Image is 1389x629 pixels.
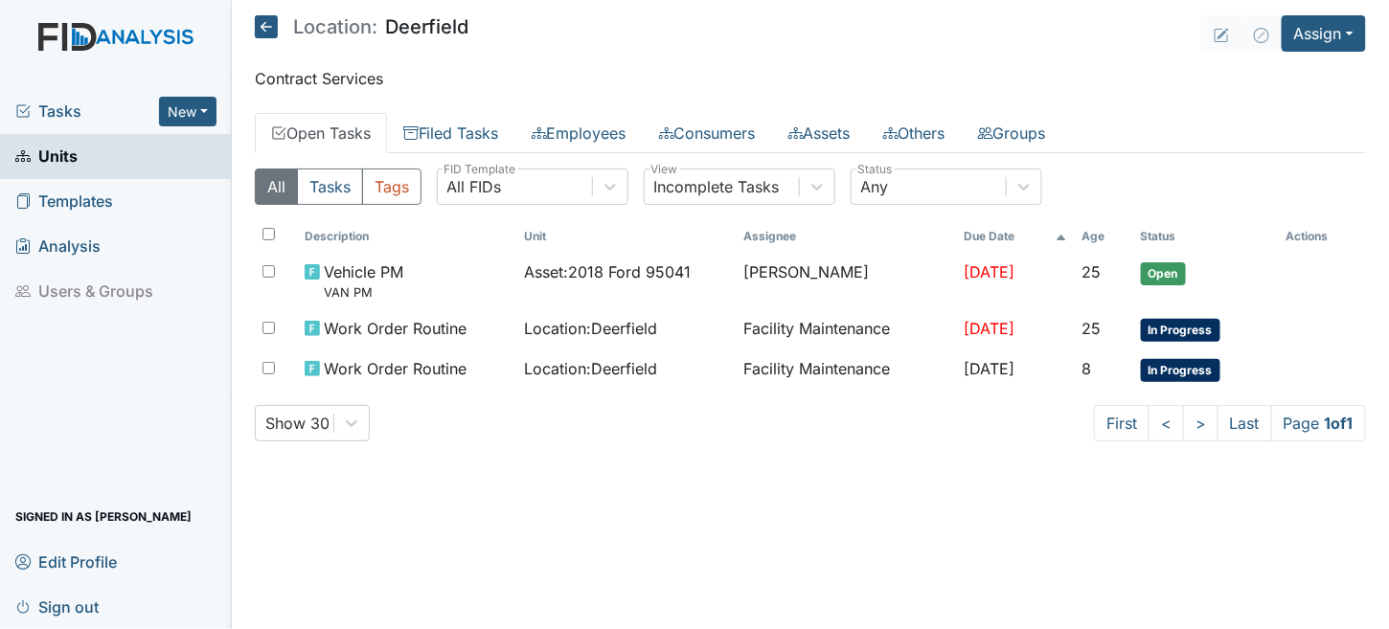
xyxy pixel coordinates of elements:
[654,175,780,198] div: Incomplete Tasks
[1183,405,1218,441] a: >
[643,113,772,153] a: Consumers
[1094,405,1150,441] a: First
[447,175,502,198] div: All FIDs
[1094,405,1366,441] nav: task-pagination
[255,113,387,153] a: Open Tasks
[15,592,99,621] span: Sign out
[956,220,1075,253] th: Toggle SortBy
[387,113,515,153] a: Filed Tasks
[867,113,962,153] a: Others
[297,220,516,253] th: Toggle SortBy
[1218,405,1272,441] a: Last
[15,232,101,261] span: Analysis
[15,187,113,216] span: Templates
[293,17,377,36] span: Location:
[1282,15,1366,52] button: Assign
[362,168,421,205] button: Tags
[1141,319,1220,342] span: In Progress
[255,168,298,205] button: All
[516,220,736,253] th: Toggle SortBy
[15,100,159,123] a: Tasks
[962,113,1062,153] a: Groups
[297,168,363,205] button: Tasks
[515,113,643,153] a: Employees
[737,220,956,253] th: Assignee
[964,319,1014,338] span: [DATE]
[1141,262,1186,285] span: Open
[964,359,1014,378] span: [DATE]
[15,142,78,171] span: Units
[524,357,657,380] span: Location : Deerfield
[255,67,1366,90] p: Contract Services
[861,175,889,198] div: Any
[524,260,691,283] span: Asset : 2018 Ford 95041
[737,349,956,390] td: Facility Maintenance
[15,547,117,576] span: Edit Profile
[324,317,467,340] span: Work Order Routine
[324,260,403,302] span: Vehicle PM VAN PM
[262,228,275,240] input: Toggle All Rows Selected
[265,412,330,435] div: Show 30
[324,283,403,302] small: VAN PM
[15,502,192,531] span: Signed in as [PERSON_NAME]
[255,168,421,205] div: Type filter
[1075,220,1133,253] th: Toggle SortBy
[1325,414,1354,433] strong: 1 of 1
[255,15,469,38] h5: Deerfield
[524,317,657,340] span: Location : Deerfield
[1149,405,1184,441] a: <
[324,357,467,380] span: Work Order Routine
[1133,220,1278,253] th: Toggle SortBy
[772,113,867,153] a: Assets
[1082,262,1102,281] span: 25
[1278,220,1366,253] th: Actions
[1082,319,1102,338] span: 25
[159,97,216,126] button: New
[964,262,1014,281] span: [DATE]
[1082,359,1092,378] span: 8
[1271,405,1366,441] span: Page
[737,309,956,349] td: Facility Maintenance
[1141,359,1220,382] span: In Progress
[255,168,1366,441] div: Open Tasks
[737,253,956,309] td: [PERSON_NAME]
